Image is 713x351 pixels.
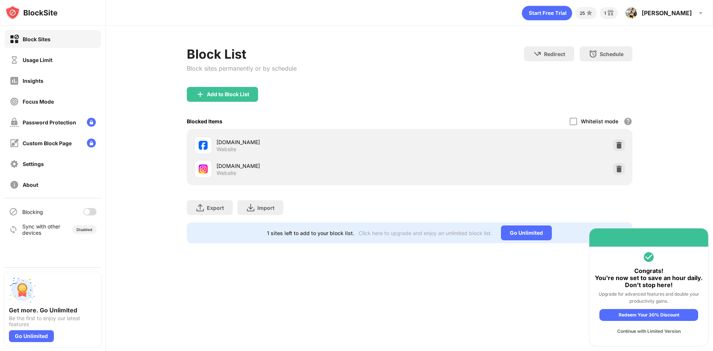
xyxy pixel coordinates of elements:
[22,223,61,236] div: Sync with other devices
[604,10,606,16] div: 1
[9,330,54,342] div: Go Unlimited
[23,36,51,42] div: Block Sites
[76,227,92,232] div: Disabled
[642,9,692,17] div: [PERSON_NAME]
[580,10,585,16] div: 25
[9,306,97,314] div: Get more. Go Unlimited
[595,290,703,305] div: Upgrade for advanced features and double your productivity gains.
[600,51,624,57] div: Schedule
[10,97,19,106] img: focus-off.svg
[501,225,552,240] div: Go Unlimited
[257,205,274,211] div: Import
[5,5,58,20] img: logo-blocksite.svg
[216,146,236,153] div: Website
[10,180,19,189] img: about-off.svg
[23,182,38,188] div: About
[643,251,655,263] img: round-vi-green.svg
[23,98,54,105] div: Focus Mode
[599,325,698,337] div: Continue with Limited Version
[216,170,236,176] div: Website
[625,7,637,19] img: AOh14GgFiFnzfyJgQQ9zHDJnx5NaNeL52lVf2_K1Xu5b7g=s96-c
[9,277,36,303] img: push-unlimited.svg
[544,51,565,57] div: Redirect
[359,230,492,236] div: Click here to upgrade and enjoy an unlimited block list.
[10,55,19,65] img: time-usage-off.svg
[23,161,44,167] div: Settings
[10,159,19,169] img: settings-off.svg
[199,141,208,150] img: favicons
[10,118,19,127] img: password-protection-off.svg
[187,118,222,124] div: Blocked Items
[87,139,96,147] img: lock-menu.svg
[595,267,703,289] div: Congrats! You're now set to save an hour daily. Don’t stop here!
[522,6,572,20] div: animation
[599,309,698,321] div: Redeem Your 30% Discount
[216,162,410,170] div: [DOMAIN_NAME]
[23,119,76,126] div: Password Protection
[606,9,615,17] img: reward-small.svg
[199,165,208,173] img: favicons
[207,91,249,97] div: Add to Block List
[22,209,43,215] div: Blocking
[9,225,18,234] img: sync-icon.svg
[87,118,96,127] img: lock-menu.svg
[23,140,72,146] div: Custom Block Page
[187,65,297,72] div: Block sites permanently or by schedule
[10,139,19,148] img: customize-block-page-off.svg
[581,118,618,124] div: Whitelist mode
[187,46,297,62] div: Block List
[216,138,410,146] div: [DOMAIN_NAME]
[267,230,354,236] div: 1 sites left to add to your block list.
[23,57,52,63] div: Usage Limit
[9,315,97,327] div: Be the first to enjoy our latest features
[9,207,18,216] img: blocking-icon.svg
[585,9,594,17] img: points-small.svg
[207,205,224,211] div: Export
[10,76,19,85] img: insights-off.svg
[23,78,43,84] div: Insights
[10,35,19,44] img: block-on.svg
